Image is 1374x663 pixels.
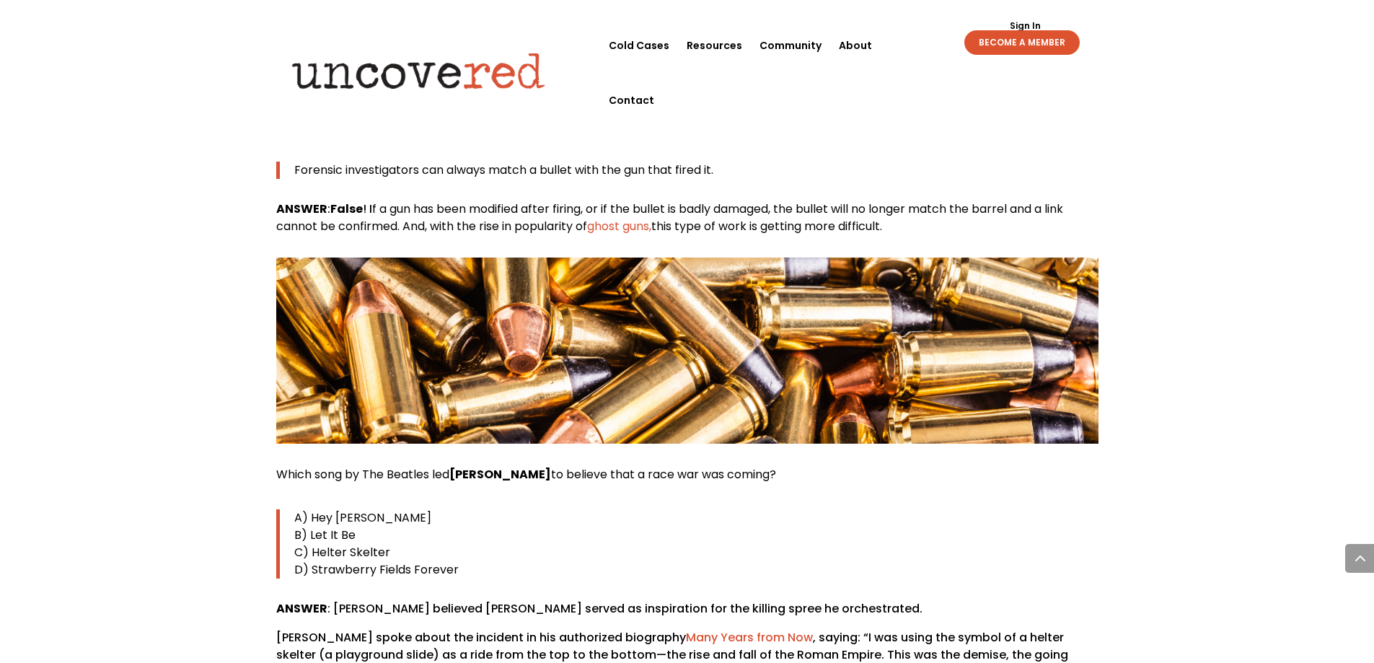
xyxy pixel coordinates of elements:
strong: [PERSON_NAME] [449,466,551,483]
p: : [PERSON_NAME] believed [PERSON_NAME] served as inspiration for the killing spree he orchestrated. [276,600,1098,629]
strong: False [330,201,363,217]
a: BECOME A MEMBER [964,30,1080,55]
p: : ! I [276,201,1098,235]
span: Forensic investigators can always match a bullet with the gun that fired it. [294,162,713,178]
img: Uncovered logo [280,43,558,99]
a: ghost guns, [587,218,651,234]
a: Resources [687,18,742,73]
img: Bullets [276,258,1098,444]
span: A) Hey [PERSON_NAME] [294,509,431,526]
strong: ANSWER [276,201,327,217]
strong: ANSWER [276,600,327,617]
a: Sign In [1002,22,1049,30]
span: B) Let It Be [294,527,356,543]
a: Community [759,18,822,73]
span: Which song by The Beatles led to believe that a race war was coming? [276,466,776,483]
span: C) Helter Skelter [294,544,390,561]
span: D) Strawberry Fields Forever [294,561,459,578]
span: f a gun has been modified after firing, or if the bullet is badly damaged, the bullet will no lon... [276,201,1063,234]
a: Contact [609,73,654,128]
a: About [839,18,872,73]
a: Many Years from Now [686,629,813,646]
a: Cold Cases [609,18,669,73]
